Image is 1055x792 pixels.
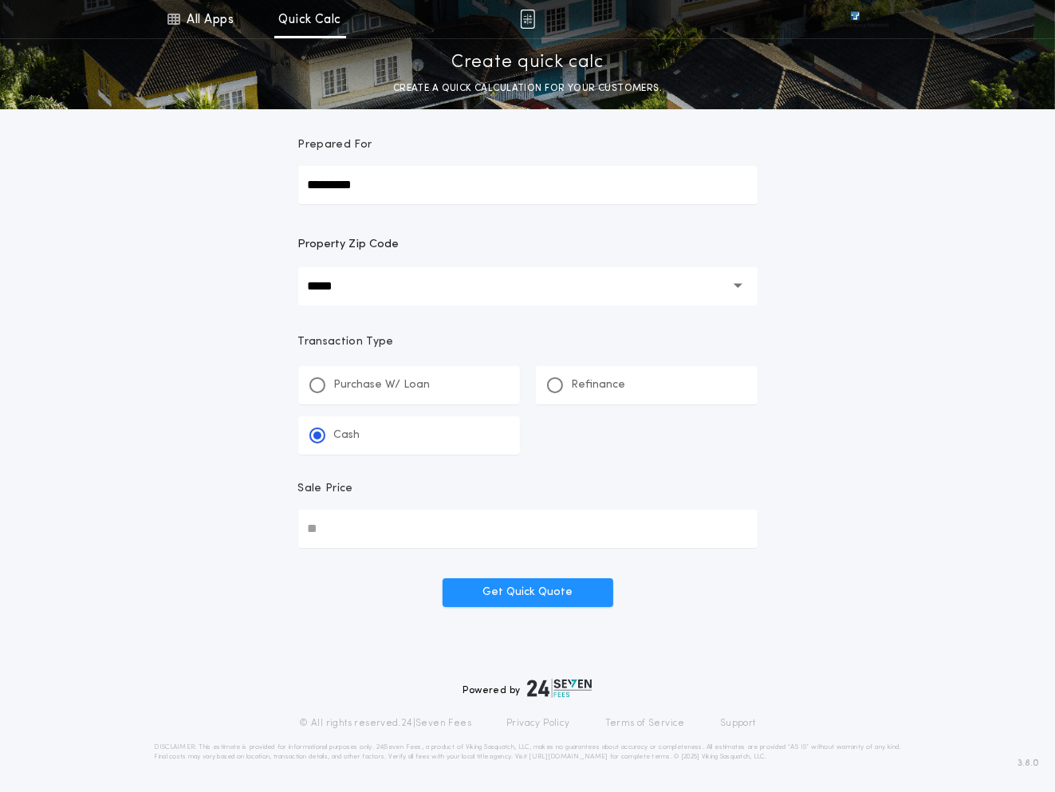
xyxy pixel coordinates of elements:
p: CREATE A QUICK CALCULATION FOR YOUR CUSTOMERS. [393,81,662,97]
input: Prepared For [298,166,758,204]
p: Refinance [572,377,626,393]
img: logo [527,679,592,698]
p: Sale Price [298,481,353,497]
a: [URL][DOMAIN_NAME] [529,754,608,760]
p: DISCLAIMER: This estimate is provided for informational purposes only. 24|Seven Fees, a product o... [155,743,901,762]
a: Support [720,717,756,730]
a: Terms of Service [605,717,685,730]
button: Get Quick Quote [443,578,613,607]
p: Create quick calc [451,50,604,76]
span: 3.8.0 [1018,756,1039,770]
img: img [520,10,535,29]
img: vs-icon [821,11,888,27]
p: Purchase W/ Loan [334,377,431,393]
p: Transaction Type [298,334,758,350]
label: Property Zip Code [298,235,400,254]
p: Prepared For [298,137,372,153]
input: Sale Price [298,510,758,548]
div: Powered by [463,679,592,698]
a: Privacy Policy [506,717,570,730]
p: Cash [334,428,360,443]
p: © All rights reserved. 24|Seven Fees [299,717,471,730]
